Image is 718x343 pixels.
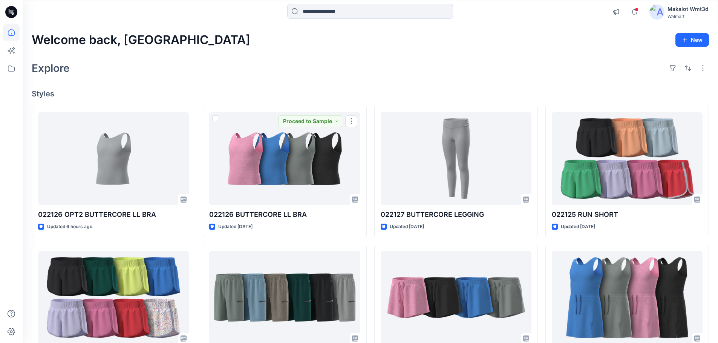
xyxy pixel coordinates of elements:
p: 022125 RUN SHORT [552,209,703,220]
div: Walmart [667,14,709,19]
h2: Welcome back, [GEOGRAPHIC_DATA] [32,33,250,47]
p: 022127 BUTTERCORE LEGGING [381,209,531,220]
a: 022127 BUTTERCORE LEGGING [381,112,531,205]
p: Updated [DATE] [561,223,595,231]
h4: Styles [32,89,709,98]
p: Updated [DATE] [390,223,424,231]
p: 022126 OPT2 BUTTERCORE LL BRA [38,209,189,220]
a: 022126 BUTTERCORE LL BRA [209,112,360,205]
h2: Explore [32,62,70,74]
p: Updated 6 hours ago [47,223,92,231]
button: New [675,33,709,47]
p: Updated [DATE] [218,223,253,231]
div: Makalot Wmt3d [667,5,709,14]
img: avatar [649,5,664,20]
p: 022126 BUTTERCORE LL BRA [209,209,360,220]
a: 022125 RUN SHORT [552,112,703,205]
a: 022126 OPT2 BUTTERCORE LL BRA [38,112,189,205]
